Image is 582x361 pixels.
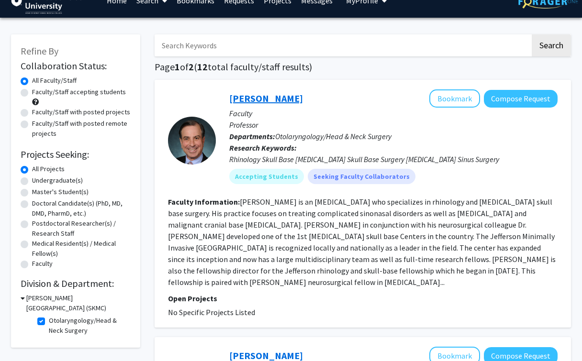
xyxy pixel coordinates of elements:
label: All Faculty/Staff [32,76,77,86]
span: Refine By [21,45,58,57]
b: Departments: [229,131,275,141]
span: 1 [175,61,180,73]
label: Faculty/Staff with posted projects [32,107,130,117]
label: All Projects [32,164,65,174]
fg-read-more: [PERSON_NAME] is an [MEDICAL_DATA] who specializes in rhinology and [MEDICAL_DATA] skull base sur... [168,197,556,287]
label: Otolaryngology/Head & Neck Surgery [49,316,128,336]
p: Faculty [229,108,558,119]
button: Add Marc Rosen to Bookmarks [429,89,480,108]
iframe: Chat [7,318,41,354]
h2: Collaboration Status: [21,60,131,72]
button: Search [532,34,571,56]
div: Rhinology Skull Base [MEDICAL_DATA] Skull Base Surgery [MEDICAL_DATA] Sinus Surgery [229,153,558,165]
input: Search Keywords [155,34,530,56]
label: Medical Resident(s) / Medical Fellow(s) [32,239,131,259]
label: Master's Student(s) [32,187,89,197]
h2: Division & Department: [21,278,131,289]
button: Compose Request to Marc Rosen [484,90,558,108]
span: 2 [189,61,194,73]
label: Postdoctoral Researcher(s) / Research Staff [32,219,131,239]
span: 12 [197,61,208,73]
b: Faculty Information: [168,197,240,207]
label: Faculty/Staff with posted remote projects [32,119,131,139]
label: Undergraduate(s) [32,175,83,186]
a: [PERSON_NAME] [229,92,303,104]
h2: Projects Seeking: [21,149,131,160]
mat-chip: Accepting Students [229,169,304,184]
mat-chip: Seeking Faculty Collaborators [308,169,415,184]
label: Faculty/Staff accepting students [32,87,126,97]
h1: Page of ( total faculty/staff results) [155,61,571,73]
p: Open Projects [168,293,558,304]
span: No Specific Projects Listed [168,307,255,317]
label: Doctoral Candidate(s) (PhD, MD, DMD, PharmD, etc.) [32,198,131,219]
b: Research Keywords: [229,143,297,153]
p: Professor [229,119,558,131]
span: Otolaryngology/Head & Neck Surgery [275,131,392,141]
label: Faculty [32,259,53,269]
h3: [PERSON_NAME][GEOGRAPHIC_DATA] (SKMC) [26,293,131,313]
